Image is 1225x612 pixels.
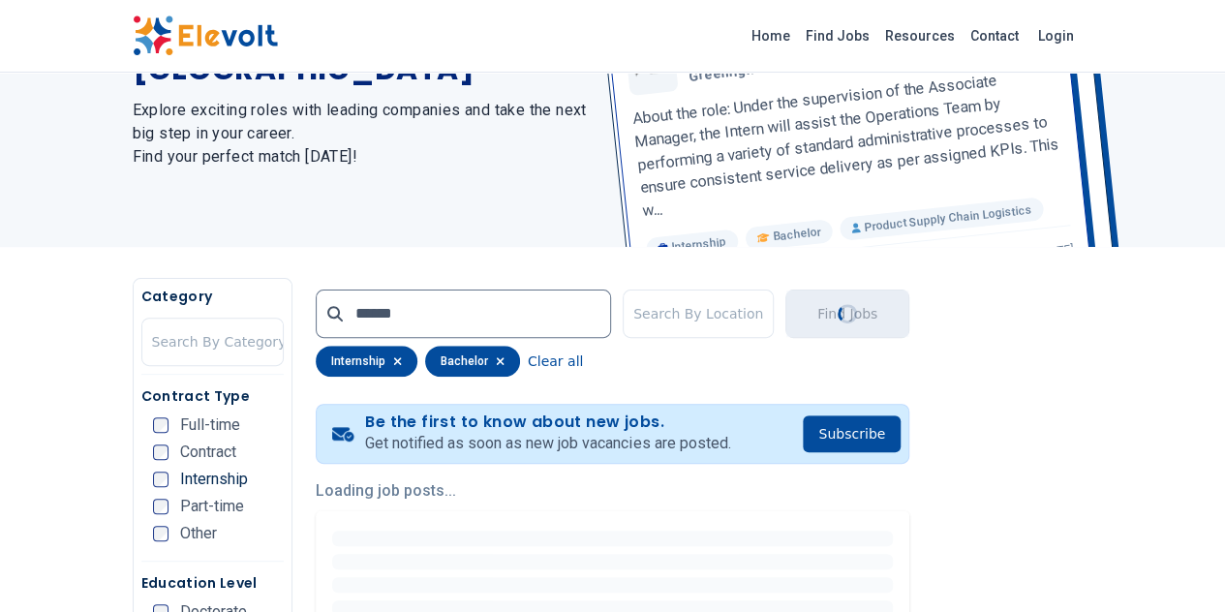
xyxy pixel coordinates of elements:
[180,472,248,487] span: Internship
[133,99,590,168] h2: Explore exciting roles with leading companies and take the next big step in your career. Find you...
[528,346,583,377] button: Clear all
[877,20,963,51] a: Resources
[1128,519,1225,612] iframe: Chat Widget
[316,479,909,503] p: Loading job posts...
[798,20,877,51] a: Find Jobs
[141,386,284,406] h5: Contract Type
[153,472,168,487] input: Internship
[803,415,901,452] button: Subscribe
[365,413,730,432] h4: Be the first to know about new jobs.
[744,20,798,51] a: Home
[153,417,168,433] input: Full-time
[785,290,909,338] button: Find JobsLoading...
[425,346,520,377] div: bachelor
[365,432,730,455] p: Get notified as soon as new job vacancies are posted.
[834,300,861,327] div: Loading...
[153,499,168,514] input: Part-time
[141,573,284,593] h5: Education Level
[153,526,168,541] input: Other
[316,346,417,377] div: internship
[180,526,217,541] span: Other
[141,287,284,306] h5: Category
[963,20,1026,51] a: Contact
[133,15,278,56] img: Elevolt
[180,499,244,514] span: Part-time
[153,444,168,460] input: Contract
[180,444,236,460] span: Contract
[1026,16,1086,55] a: Login
[133,17,590,87] h1: The Latest Jobs in [GEOGRAPHIC_DATA]
[180,417,240,433] span: Full-time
